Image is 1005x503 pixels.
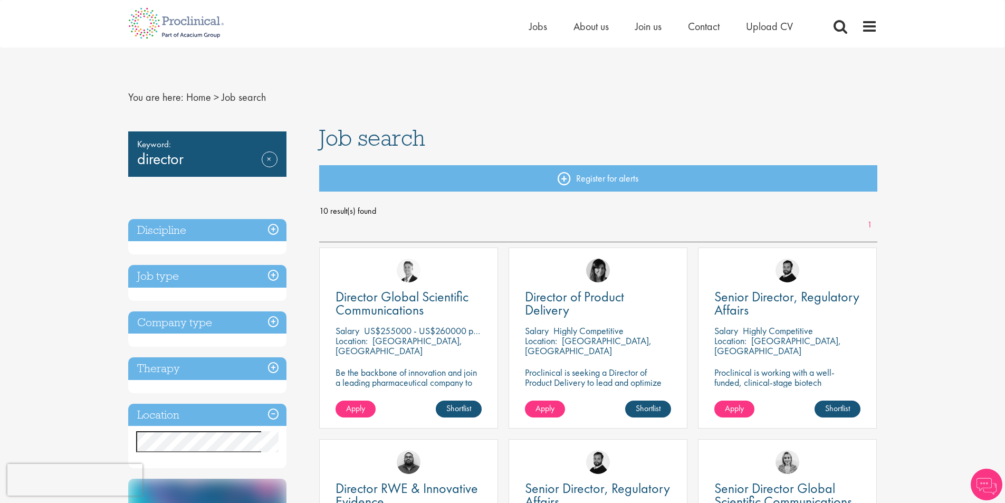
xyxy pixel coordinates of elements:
[525,335,557,347] span: Location:
[688,20,720,33] a: Contact
[222,90,266,104] span: Job search
[714,401,754,417] a: Apply
[319,203,877,219] span: 10 result(s) found
[529,20,547,33] a: Jobs
[714,335,746,347] span: Location:
[776,450,799,474] img: Merna Hermiz
[553,325,624,337] p: Highly Competitive
[137,137,277,151] span: Keyword:
[262,151,277,182] a: Remove
[336,290,482,317] a: Director Global Scientific Communications
[319,124,425,152] span: Job search
[336,288,468,319] span: Director Global Scientific Communications
[364,325,506,337] p: US$255000 - US$260000 per annum
[128,311,286,334] h3: Company type
[815,401,860,417] a: Shortlist
[586,450,610,474] img: Nick Walker
[128,265,286,288] h3: Job type
[7,464,142,496] iframe: reCAPTCHA
[535,403,554,414] span: Apply
[635,20,662,33] a: Join us
[525,335,652,357] p: [GEOGRAPHIC_DATA], [GEOGRAPHIC_DATA]
[525,288,624,319] span: Director of Product Delivery
[586,259,610,282] img: Tesnim Chagklil
[776,259,799,282] img: Nick Walker
[625,401,671,417] a: Shortlist
[971,469,1002,500] img: Chatbot
[128,357,286,380] h3: Therapy
[862,219,877,231] a: 1
[128,404,286,426] h3: Location
[746,20,793,33] a: Upload CV
[397,450,420,474] img: Ashley Bennett
[346,403,365,414] span: Apply
[573,20,609,33] a: About us
[714,290,860,317] a: Senior Director, Regulatory Affairs
[128,90,184,104] span: You are here:
[336,367,482,417] p: Be the backbone of innovation and join a leading pharmaceutical company to help keep life-changin...
[525,367,671,407] p: Proclinical is seeking a Director of Product Delivery to lead and optimize product delivery pract...
[743,325,813,337] p: Highly Competitive
[336,325,359,337] span: Salary
[336,335,462,357] p: [GEOGRAPHIC_DATA], [GEOGRAPHIC_DATA]
[186,90,211,104] a: breadcrumb link
[319,165,877,192] a: Register for alerts
[714,288,859,319] span: Senior Director, Regulatory Affairs
[725,403,744,414] span: Apply
[397,259,420,282] img: George Watson
[214,90,219,104] span: >
[714,325,738,337] span: Salary
[714,335,841,357] p: [GEOGRAPHIC_DATA], [GEOGRAPHIC_DATA]
[336,401,376,417] a: Apply
[336,335,368,347] span: Location:
[128,219,286,242] h3: Discipline
[436,401,482,417] a: Shortlist
[525,401,565,417] a: Apply
[525,325,549,337] span: Salary
[525,290,671,317] a: Director of Product Delivery
[128,131,286,177] div: director
[714,367,860,417] p: Proclinical is working with a well-funded, clinical-stage biotech developing transformative thera...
